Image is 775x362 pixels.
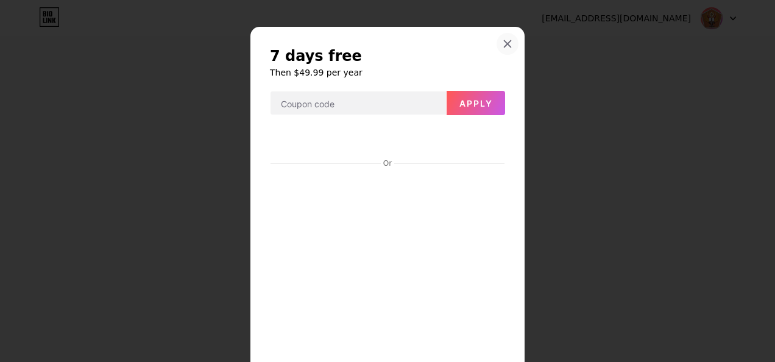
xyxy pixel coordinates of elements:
[381,158,394,168] div: Or
[271,126,504,155] iframe: Secure payment button frame
[270,46,362,66] span: 7 days free
[270,66,505,79] h6: Then $49.99 per year
[271,91,446,116] input: Coupon code
[447,91,505,115] button: Apply
[459,98,493,108] span: Apply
